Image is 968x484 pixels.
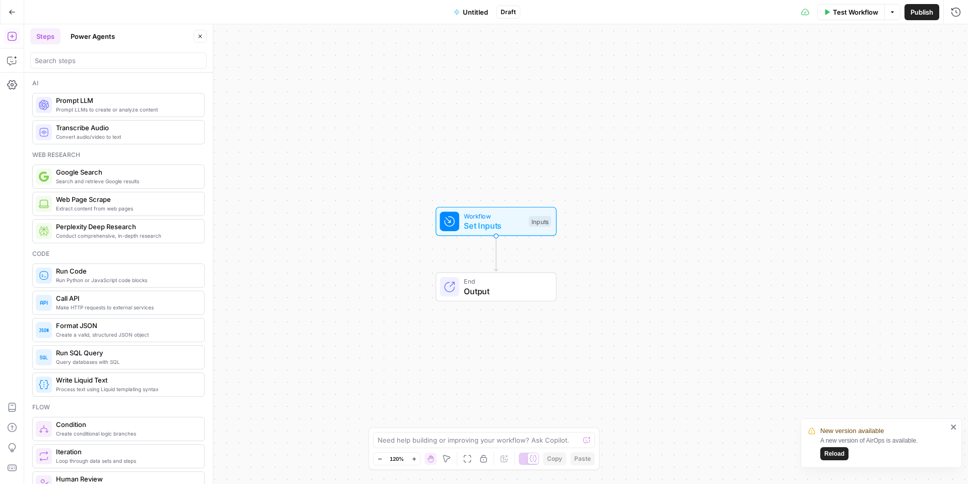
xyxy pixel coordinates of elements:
[464,220,524,232] span: Set Inputs
[56,276,196,284] span: Run Python or JavaScript code blocks
[390,455,404,463] span: 120%
[820,447,849,460] button: Reload
[904,4,939,20] button: Publish
[911,7,933,17] span: Publish
[32,249,205,258] div: Code
[56,419,196,429] span: Condition
[56,222,196,232] span: Perplexity Deep Research
[501,8,516,17] span: Draft
[56,358,196,366] span: Query databases with SQL
[950,423,957,431] button: close
[35,56,202,66] input: Search steps
[56,105,196,114] span: Prompt LLMs to create or analyze content
[820,426,884,436] span: New version available
[56,457,196,465] span: Loop through data sets and steps
[494,236,498,272] g: Edge from start to end
[464,277,546,286] span: End
[547,454,562,463] span: Copy
[824,449,844,458] span: Reload
[448,4,494,20] button: Untitled
[32,403,205,412] div: Flow
[56,133,196,141] span: Convert audio/video to text
[56,123,196,133] span: Transcribe Audio
[543,452,566,465] button: Copy
[56,303,196,311] span: Make HTTP requests to external services
[402,207,590,236] div: WorkflowSet InputsInputs
[464,285,546,297] span: Output
[464,211,524,221] span: Workflow
[56,167,196,177] span: Google Search
[463,7,488,17] span: Untitled
[574,454,591,463] span: Paste
[32,79,205,88] div: Ai
[56,320,196,331] span: Format JSON
[56,331,196,339] span: Create a valid, structured JSON object
[56,177,196,185] span: Search and retrieve Google results
[56,232,196,240] span: Conduct comprehensive, in-depth research
[56,474,196,484] span: Human Review
[30,28,60,44] button: Steps
[56,447,196,457] span: Iteration
[32,150,205,159] div: Web research
[820,436,947,460] div: A new version of AirOps is available.
[817,4,884,20] button: Test Workflow
[56,194,196,204] span: Web Page Scrape
[529,216,551,227] div: Inputs
[56,385,196,393] span: Process text using Liquid templating syntax
[65,28,121,44] button: Power Agents
[833,7,878,17] span: Test Workflow
[56,429,196,438] span: Create conditional logic branches
[56,348,196,358] span: Run SQL Query
[56,293,196,303] span: Call API
[56,204,196,212] span: Extract content from web pages
[56,266,196,276] span: Run Code
[402,273,590,302] div: EndOutput
[56,95,196,105] span: Prompt LLM
[570,452,595,465] button: Paste
[56,375,196,385] span: Write Liquid Text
